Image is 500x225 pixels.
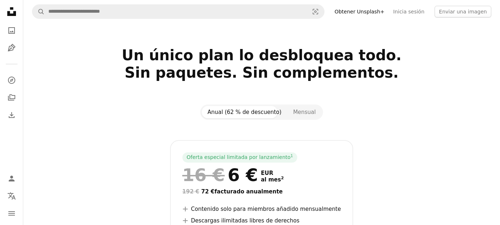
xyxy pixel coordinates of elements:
[389,6,429,17] a: Inicia sesión
[4,90,19,105] a: Colecciones
[4,23,19,38] a: Fotos
[281,176,284,180] sup: 2
[4,108,19,122] a: Historial de descargas
[289,154,295,161] a: 1
[279,176,285,183] a: 2
[261,176,284,183] span: al mes
[4,171,19,186] a: Iniciar sesión / Registrarse
[182,165,225,184] span: 16 €
[287,106,322,118] button: Mensual
[182,152,298,163] div: Oferta especial limitada por lanzamiento
[32,4,324,19] form: Encuentra imágenes en todo el sitio
[4,4,19,20] a: Inicio — Unsplash
[182,205,341,213] li: Contenido solo para miembros añadido mensualmente
[202,106,287,118] button: Anual (62 % de descuento)
[32,46,491,99] h2: Un único plan lo desbloquea todo. Sin paquetes. Sin complementos.
[4,206,19,221] button: Menú
[4,41,19,55] a: Ilustraciones
[32,5,45,19] button: Buscar en Unsplash
[4,189,19,203] button: Idioma
[330,6,389,17] a: Obtener Unsplash+
[307,5,324,19] button: Búsqueda visual
[435,6,491,17] button: Enviar una imagen
[182,188,199,195] span: 192 €
[182,216,341,225] li: Descargas ilimitadas libres de derechos
[261,170,284,176] span: EUR
[291,154,293,158] sup: 1
[182,187,341,196] div: 72 € facturado anualmente
[4,73,19,87] a: Explorar
[182,165,258,184] div: 6 €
